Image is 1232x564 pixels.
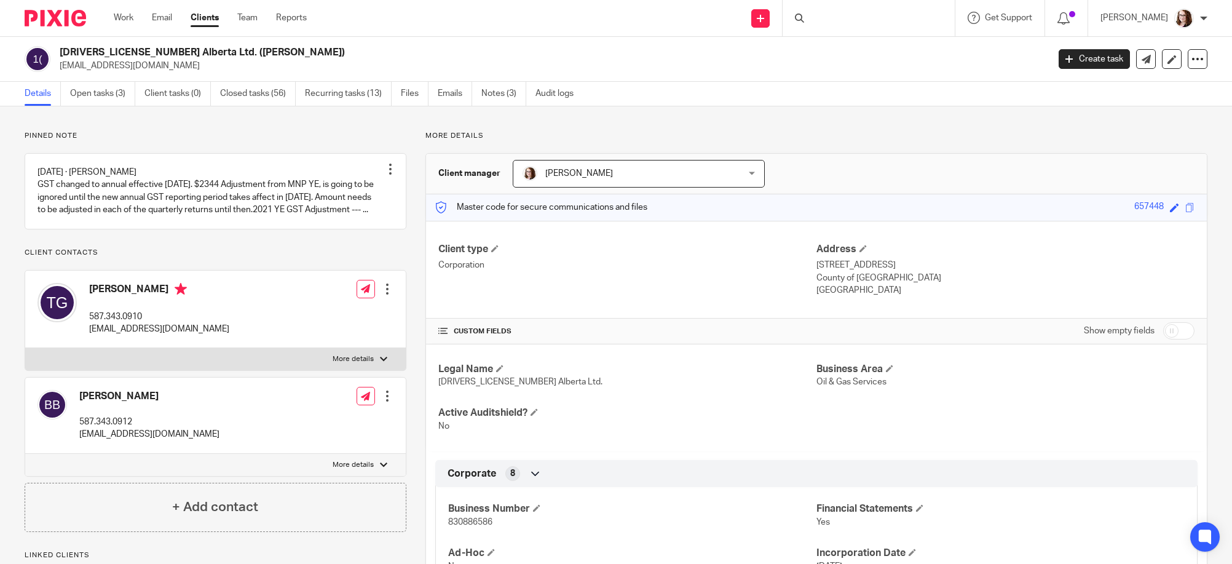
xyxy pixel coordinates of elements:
span: [DRIVERS_LICENSE_NUMBER] Alberta Ltd. [438,378,602,386]
h4: Financial Statements [816,502,1185,515]
label: Show empty fields [1084,325,1155,337]
a: Open tasks (3) [70,82,135,106]
p: [EMAIL_ADDRESS][DOMAIN_NAME] [89,323,229,335]
p: [EMAIL_ADDRESS][DOMAIN_NAME] [79,428,219,440]
a: Audit logs [535,82,583,106]
p: 587.343.0912 [79,416,219,428]
h4: CUSTOM FIELDS [438,327,816,336]
span: Get Support [985,14,1032,22]
h4: Business Area [816,363,1194,376]
p: Pinned note [25,131,406,141]
a: Closed tasks (56) [220,82,296,106]
p: [EMAIL_ADDRESS][DOMAIN_NAME] [60,60,1040,72]
a: Recurring tasks (13) [305,82,392,106]
p: More details [333,354,374,364]
h4: Business Number [448,502,816,515]
p: [GEOGRAPHIC_DATA] [816,284,1194,296]
a: Details [25,82,61,106]
a: Clients [191,12,219,24]
a: Work [114,12,133,24]
p: More details [333,460,374,470]
p: [PERSON_NAME] [1100,12,1168,24]
p: Master code for secure communications and files [435,201,647,213]
img: svg%3E [38,283,77,322]
h4: Ad-Hoc [448,547,816,560]
span: Oil & Gas Services [816,378,886,386]
img: svg%3E [25,46,50,72]
a: Client tasks (0) [144,82,211,106]
h4: + Add contact [172,498,258,517]
a: Notes (3) [481,82,526,106]
h4: Client type [438,243,816,256]
span: No [438,422,449,431]
span: Yes [816,518,830,526]
a: Email [152,12,172,24]
a: Reports [276,12,307,24]
p: More details [425,131,1207,141]
p: 587.343.0910 [89,311,229,323]
p: Client contacts [25,248,406,258]
div: 657448 [1134,201,1164,215]
img: Pixie [25,10,86,26]
a: Team [237,12,258,24]
h4: Address [816,243,1194,256]
p: Corporation [438,259,816,271]
h4: [PERSON_NAME] [79,390,219,403]
h4: Incorporation Date [816,547,1185,560]
a: Create task [1059,49,1130,69]
span: [PERSON_NAME] [545,169,613,178]
a: Files [401,82,428,106]
h4: Active Auditshield? [438,407,816,419]
img: svg%3E [38,390,67,419]
p: [STREET_ADDRESS] [816,259,1194,271]
span: 8 [510,467,515,480]
img: Kelsey%20Website-compressed%20Resized.jpg [523,166,537,181]
span: Corporate [448,467,496,480]
h4: Legal Name [438,363,816,376]
i: Primary [175,283,187,295]
p: Linked clients [25,550,406,560]
h2: [DRIVERS_LICENSE_NUMBER] Alberta Ltd. ([PERSON_NAME]) [60,46,844,59]
p: County of [GEOGRAPHIC_DATA] [816,272,1194,284]
h4: [PERSON_NAME] [89,283,229,298]
span: 830886586 [448,518,492,526]
img: Kelsey%20Website-compressed%20Resized.jpg [1174,9,1194,28]
h3: Client manager [438,167,500,180]
a: Emails [438,82,472,106]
